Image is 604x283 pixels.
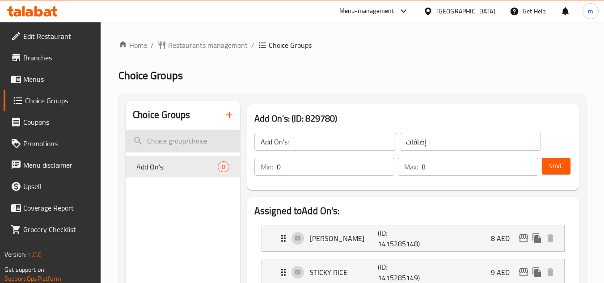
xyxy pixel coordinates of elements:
[251,40,254,51] li: /
[126,130,240,152] input: search
[25,95,94,106] span: Choice Groups
[530,266,544,279] button: duplicate
[4,111,101,133] a: Coupons
[118,40,586,51] nav: breadcrumb
[4,219,101,240] a: Grocery Checklist
[588,6,593,16] span: m
[261,161,273,172] p: Min:
[118,65,183,85] span: Choice Groups
[136,161,218,172] span: Add On's:
[218,163,228,171] span: 8
[4,249,26,260] span: Version:
[436,6,495,16] div: [GEOGRAPHIC_DATA]
[168,40,248,51] span: Restaurants management
[544,266,557,279] button: delete
[339,6,394,17] div: Menu-management
[404,161,418,172] p: Max:
[118,40,147,51] a: Home
[310,233,378,244] p: [PERSON_NAME]
[133,108,190,122] h2: Choice Groups
[542,158,570,174] button: Save
[262,225,564,251] div: Expand
[4,90,101,111] a: Choice Groups
[378,228,423,249] p: (ID: 1415285148)
[4,176,101,197] a: Upsell
[4,197,101,219] a: Coverage Report
[517,232,530,245] button: edit
[126,156,240,177] div: Add On's:8
[23,224,94,235] span: Grocery Checklist
[157,40,248,51] a: Restaurants management
[4,264,46,275] span: Get support on:
[254,111,572,126] h3: Add On's: (ID: 829780)
[23,31,94,42] span: Edit Restaurant
[23,52,94,63] span: Branches
[23,181,94,192] span: Upsell
[4,25,101,47] a: Edit Restaurant
[28,249,42,260] span: 1.0.0
[254,204,572,218] h2: Assigned to Add On's:
[4,47,101,68] a: Branches
[23,138,94,149] span: Promotions
[151,40,154,51] li: /
[4,154,101,176] a: Menu disclaimer
[491,233,517,244] p: 8 AED
[23,117,94,127] span: Coupons
[530,232,544,245] button: duplicate
[23,160,94,170] span: Menu disclaimer
[517,266,530,279] button: edit
[378,262,423,283] p: (ID: 1415285149)
[23,74,94,84] span: Menus
[549,161,563,172] span: Save
[310,267,378,278] p: STICKY RICE
[269,40,312,51] span: Choice Groups
[254,221,572,255] li: Expand
[544,232,557,245] button: delete
[491,267,517,278] p: 9 AED
[4,133,101,154] a: Promotions
[23,203,94,213] span: Coverage Report
[4,68,101,90] a: Menus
